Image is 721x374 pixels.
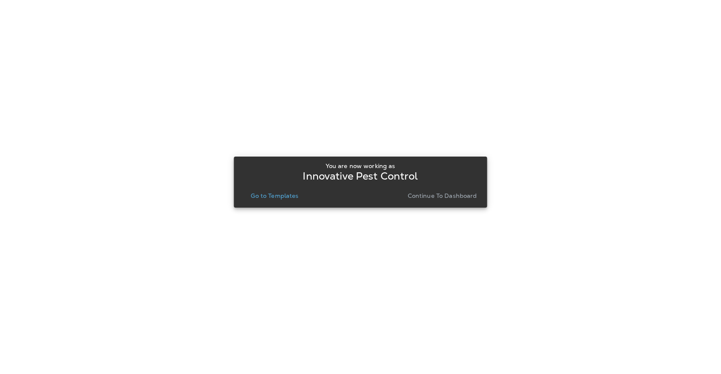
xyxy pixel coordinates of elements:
button: Continue to Dashboard [404,190,481,202]
button: Go to Templates [247,190,302,202]
p: Go to Templates [251,192,298,199]
p: You are now working as [326,163,395,169]
p: Continue to Dashboard [408,192,477,199]
p: Innovative Pest Control [303,173,418,180]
